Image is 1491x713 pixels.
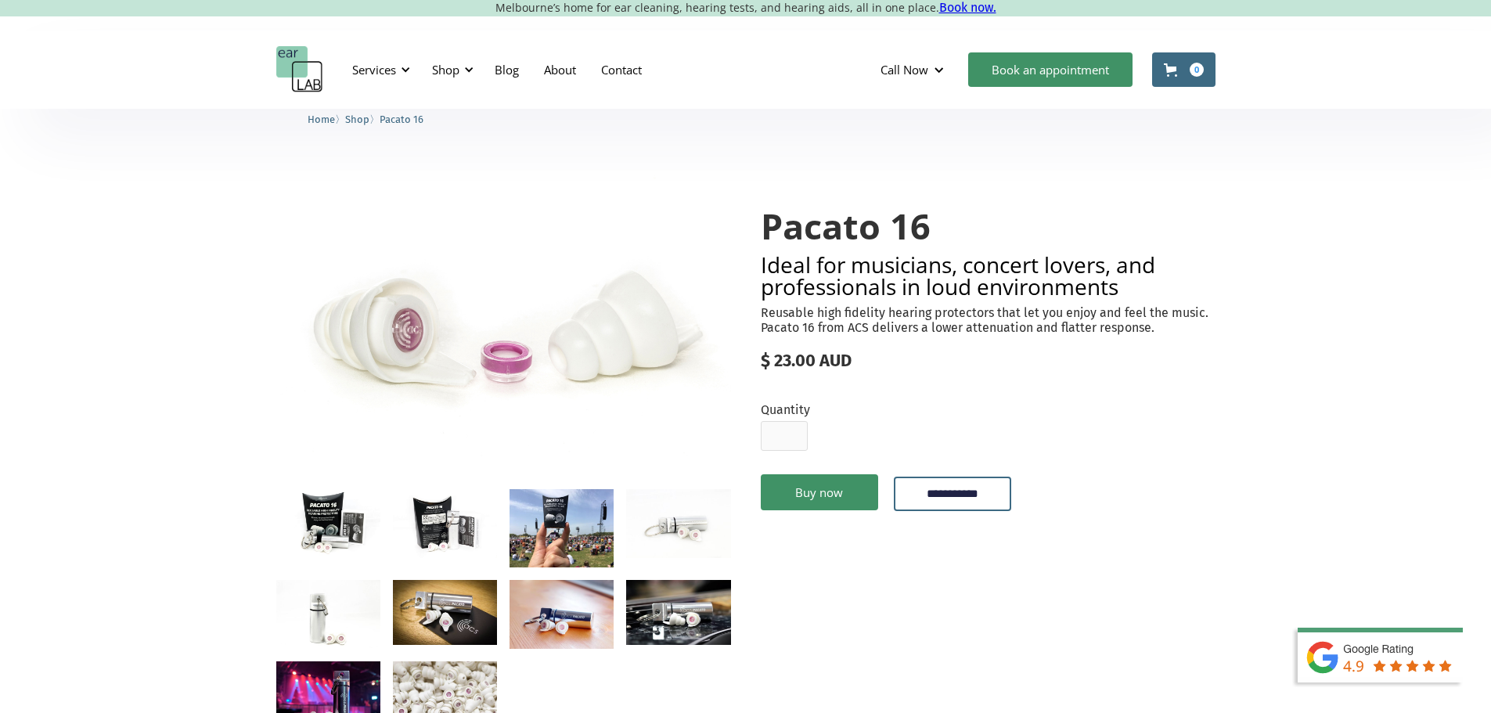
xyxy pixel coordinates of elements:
[761,474,878,510] a: Buy now
[380,111,423,126] a: Pacato 16
[345,111,380,128] li: 〉
[276,175,731,477] img: Pacato 16
[1190,63,1204,77] div: 0
[1152,52,1215,87] a: Open cart
[531,47,589,92] a: About
[626,489,730,559] a: open lightbox
[761,254,1215,297] h2: Ideal for musicians, concert lovers, and professionals in loud environments
[343,46,415,93] div: Services
[276,489,380,559] a: open lightbox
[626,580,730,645] a: open lightbox
[761,402,810,417] label: Quantity
[308,113,335,125] span: Home
[432,62,459,77] div: Shop
[510,580,614,650] a: open lightbox
[761,305,1215,335] p: Reusable high fidelity hearing protectors that let you enjoy and feel the music. Pacato 16 from A...
[393,489,497,559] a: open lightbox
[510,489,614,567] a: open lightbox
[761,207,1215,246] h1: Pacato 16
[345,113,369,125] span: Shop
[308,111,345,128] li: 〉
[276,175,731,477] a: open lightbox
[308,111,335,126] a: Home
[276,46,323,93] a: home
[968,52,1133,87] a: Book an appointment
[393,580,497,645] a: open lightbox
[352,62,396,77] div: Services
[423,46,478,93] div: Shop
[380,113,423,125] span: Pacato 16
[761,351,1215,371] div: $ 23.00 AUD
[345,111,369,126] a: Shop
[868,46,960,93] div: Call Now
[589,47,654,92] a: Contact
[482,47,531,92] a: Blog
[881,62,928,77] div: Call Now
[276,580,380,650] a: open lightbox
